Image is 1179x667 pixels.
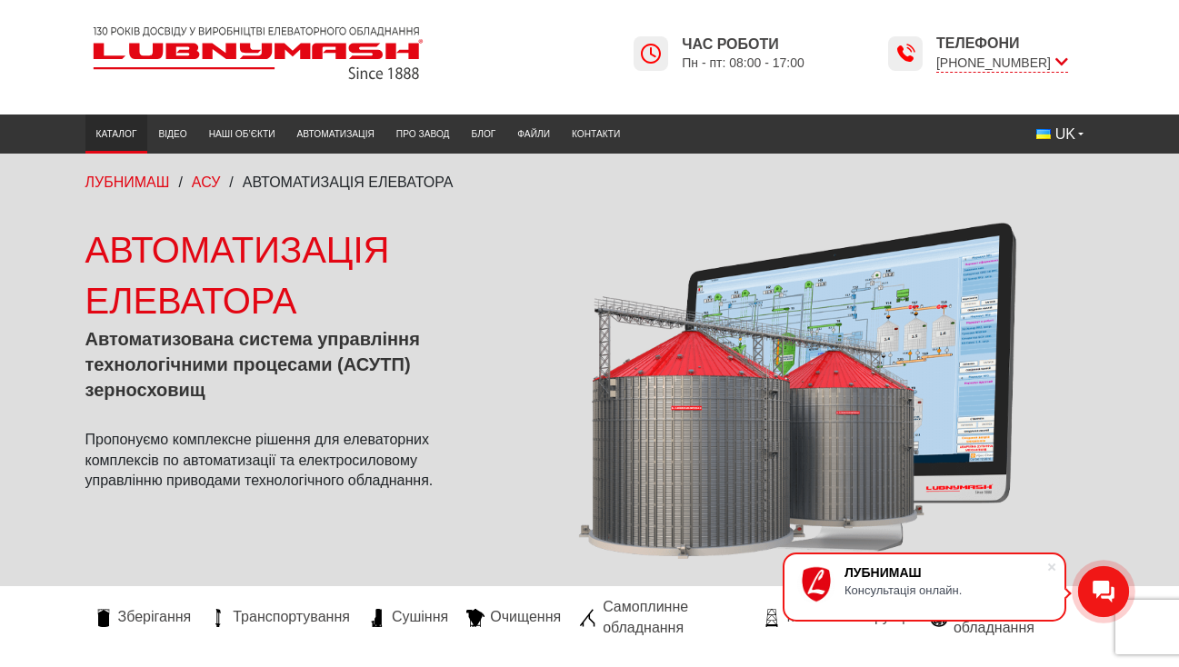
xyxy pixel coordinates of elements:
[844,583,1046,597] div: Консультація онлайн.
[603,597,744,638] span: Самоплинне обладнання
[682,35,804,55] span: Час роботи
[894,43,916,65] img: Lubnymash time icon
[243,174,454,190] span: АВТОМАТИЗАЦІЯ ЕЛЕВАТОРА
[359,607,457,627] a: Сушіння
[200,607,359,627] a: Транспортування
[85,326,490,403] div: Автоматизована система управління технологічними процесами (АСУТП) зерносховищ
[178,174,182,190] span: /
[1055,124,1075,144] span: UK
[506,119,561,149] a: Файли
[457,607,570,627] a: Очищення
[392,607,448,627] span: Сушіння
[1036,129,1051,139] img: Українська
[1025,119,1094,150] button: UK
[229,174,233,190] span: /
[118,607,192,627] span: Зберігання
[561,119,631,149] a: Контакти
[754,607,920,627] a: Металоконструкції
[490,607,561,627] span: Очищення
[640,43,662,65] img: Lubnymash time icon
[461,119,507,149] a: Блог
[936,54,1068,73] span: [PHONE_NUMBER]
[85,174,170,190] a: ЛУБНИМАШ
[286,119,385,149] a: Автоматизація
[570,597,754,638] a: Самоплинне обладнання
[844,565,1046,580] div: ЛУБНИМАШ
[385,119,461,149] a: Про завод
[233,607,350,627] span: Транспортування
[192,174,221,190] a: АСУ
[85,19,431,87] img: Lubnymash
[198,119,286,149] a: Наші об’єкти
[682,55,804,72] span: Пн - пт: 08:00 - 17:00
[147,119,197,149] a: Відео
[85,430,490,491] p: Пропонуємо комплексне рішення для елеваторних комплексів по автоматизації та електросиловому упра...
[85,224,490,326] div: АВТОМАТИЗАЦІЯ ЕЛЕВАТОРА
[85,607,201,627] a: Зберігання
[936,34,1068,54] span: Телефони
[85,119,148,149] a: Каталог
